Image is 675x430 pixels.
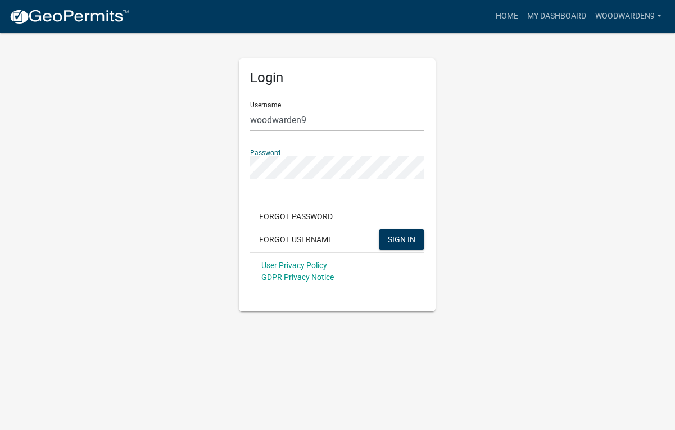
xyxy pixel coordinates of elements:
a: woodwarden9 [591,6,666,27]
button: Forgot Username [250,229,342,250]
button: SIGN IN [379,229,424,250]
a: Home [491,6,523,27]
a: My Dashboard [523,6,591,27]
h5: Login [250,70,424,86]
button: Forgot Password [250,206,342,227]
a: User Privacy Policy [261,261,327,270]
a: GDPR Privacy Notice [261,273,334,282]
span: SIGN IN [388,234,415,243]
